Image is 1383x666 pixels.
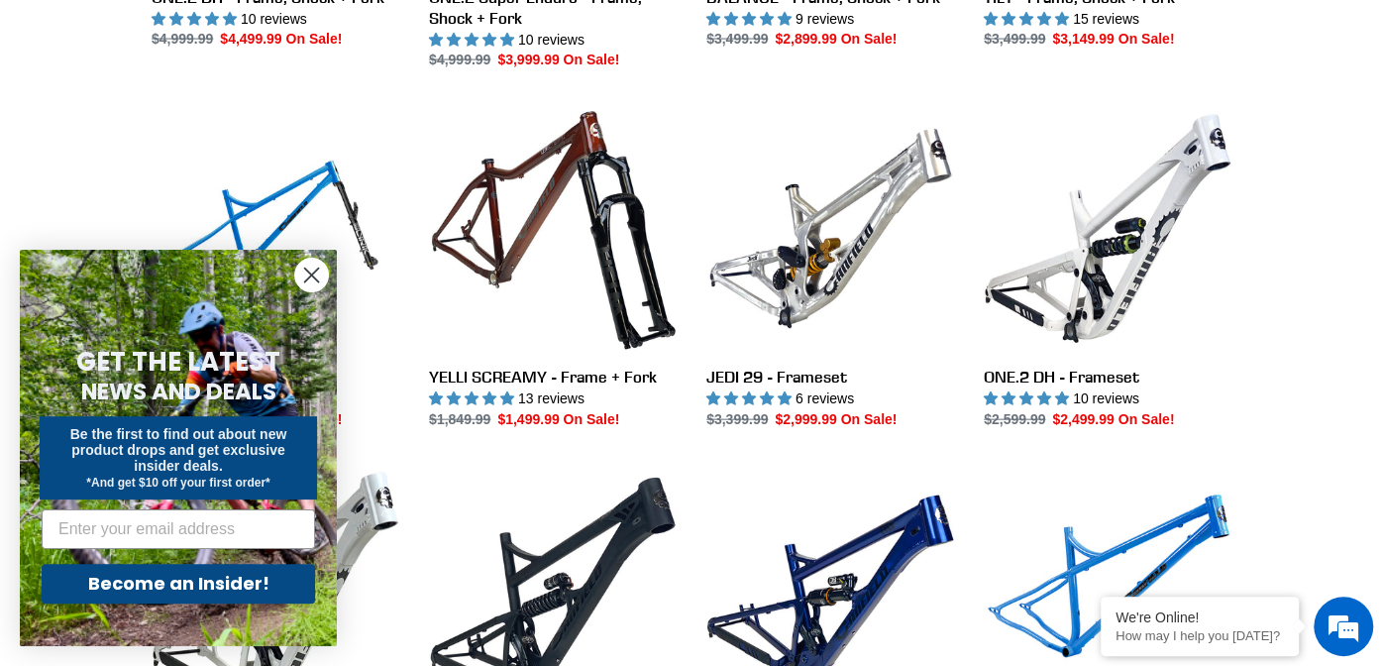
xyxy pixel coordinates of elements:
[86,476,269,490] span: *And get $10 off your first order*
[133,111,363,137] div: Chat with us now
[70,426,287,474] span: Be the first to find out about new product drops and get exclusive insider deals.
[1116,610,1284,625] div: We're Online!
[1116,628,1284,643] p: How may I help you today?
[63,99,113,149] img: d_696896380_company_1647369064580_696896380
[10,450,377,519] textarea: Type your message and hit 'Enter'
[81,376,276,407] span: NEWS AND DEALS
[115,204,273,404] span: We're online!
[22,109,52,139] div: Navigation go back
[294,258,329,292] button: Close dialog
[42,564,315,604] button: Become an Insider!
[325,10,372,57] div: Minimize live chat window
[76,344,280,380] span: GET THE LATEST
[42,509,315,549] input: Enter your email address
